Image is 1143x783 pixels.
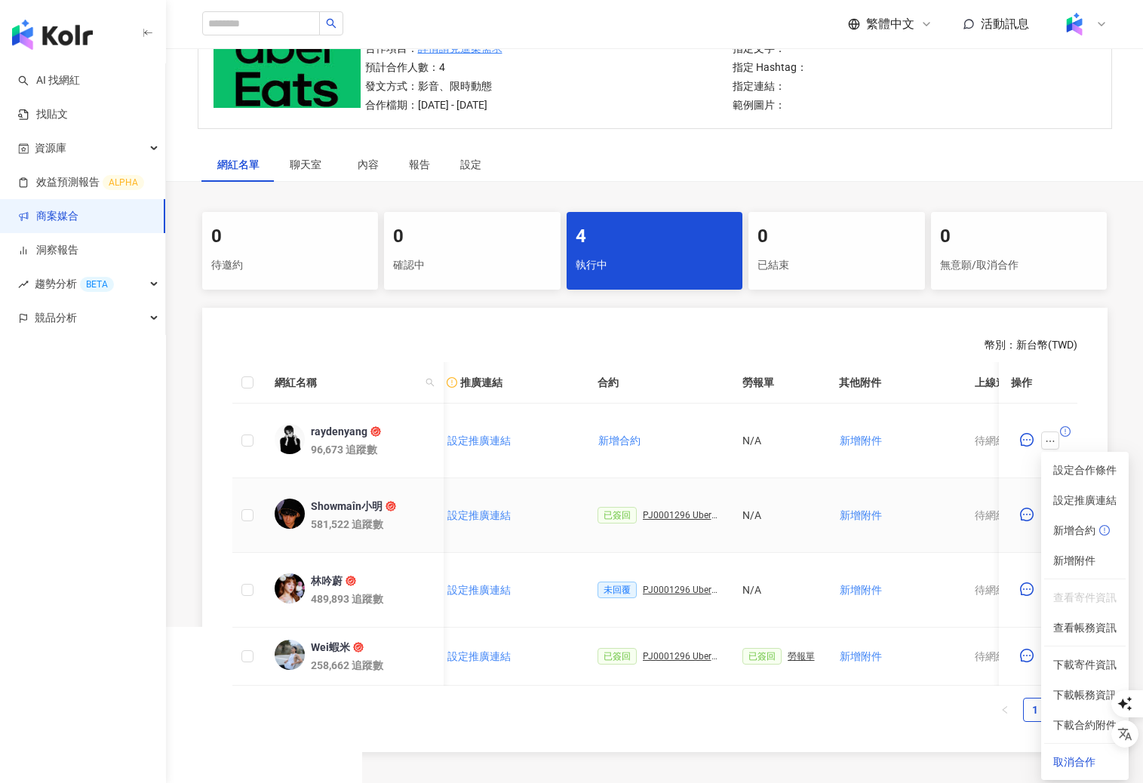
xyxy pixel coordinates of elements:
th: 上線連結 [963,362,1040,404]
span: message [1020,433,1034,447]
span: 設定推廣連結 [1053,492,1117,508]
div: N/A [742,582,815,598]
span: exclamation-circle [1099,525,1110,536]
button: 設定推廣連結 [447,500,512,530]
span: 設定合作條件 [1053,462,1117,478]
div: 推廣連結 [447,374,573,391]
div: PJ0001296 Uber Eats_Co-Marketing_強打之星活動_KOL合作_2025_活動確認單 [643,651,718,662]
button: 新增附件 [839,575,883,605]
div: 待邀約 [211,253,370,278]
span: 下載帳務資訊 [1053,686,1117,703]
div: 勞報單 [788,651,815,662]
div: 581,522 追蹤數 [310,517,431,532]
span: 新增附件 [840,650,882,662]
span: 設定推廣連結 [447,584,511,596]
div: PJ0001296 Uber Eats_Co-Marketing_強打之星活動_KOL合作_2025_活動確認單 [643,510,718,520]
span: 新增合約 [598,434,641,447]
span: 趨勢分析 [35,267,114,301]
p: 指定連結： [733,78,817,94]
span: 聊天室 [290,159,327,170]
a: 商案媒合 [18,209,78,224]
div: 執行中 [576,253,734,278]
span: message [1020,582,1034,596]
span: left [1000,705,1009,714]
div: 網紅名單 [217,156,260,173]
div: raydenyang [310,424,367,439]
div: 內容 [358,156,379,173]
button: 新增合約 [598,425,641,456]
span: 資源庫 [35,131,66,165]
div: PJ0001296 Uber Eats_Co-Marketing_強打之星活動_KOL合作_2025_活動確認單 [643,585,718,595]
span: 繁體中文 [866,16,914,32]
span: 新增附件 [1053,554,1095,567]
span: 新增附件 [840,509,882,521]
img: KOL Avatar [274,424,304,454]
span: 新增附件 [840,434,882,447]
div: 待網紅回傳 [975,648,1028,665]
div: 林吟蔚 [310,573,342,588]
p: 合作檔期：[DATE] - [DATE] [365,97,502,113]
div: 489,893 追蹤數 [310,591,431,606]
button: 新增附件 [839,641,883,671]
span: 網紅名稱 [274,374,419,391]
div: Wei蝦米 [310,640,349,655]
a: 效益預測報告ALPHA [18,175,144,190]
span: 競品分析 [35,301,77,335]
span: message [1020,508,1034,521]
span: 已簽回 [742,648,782,665]
div: 0 [211,224,370,250]
div: 確認中 [393,253,552,278]
li: Previous Page [993,698,1017,722]
span: 設定推廣連結 [447,509,511,521]
a: 1 [1024,699,1046,721]
p: 預計合作人數：4 [365,59,502,75]
p: 指定 Hashtag： [733,59,817,75]
p: 發文方式：影音、限時動態 [365,78,502,94]
span: 設定推廣連結 [447,650,511,662]
span: exclamation-circle [1060,426,1071,437]
p: 範例圖片： [733,97,817,113]
button: ellipsis [1041,431,1059,450]
span: search [326,18,336,29]
img: KOL Avatar [274,640,304,670]
div: 待網紅回傳 [975,582,1028,598]
span: search [422,371,437,394]
a: 洞察報告 [18,243,78,258]
span: message [1020,649,1034,662]
div: 取消合作 [1053,754,1117,770]
button: 設定推廣連結 [447,425,512,456]
span: 新增合約 [1053,522,1117,539]
button: 新增附件 [839,500,883,530]
div: N/A [742,432,815,449]
span: 設定推廣連結 [447,434,511,447]
img: logo [12,20,93,50]
th: 其他附件 [827,362,963,404]
span: 下載寄件資訊 [1053,656,1117,673]
div: 設定 [460,156,481,173]
div: 258,662 追蹤數 [310,658,431,673]
button: left [993,698,1017,722]
li: 1 [1023,698,1047,722]
span: 查看寄件資訊 [1053,589,1117,606]
div: N/A [742,507,815,524]
span: ellipsis [1045,436,1055,447]
span: 下載合約附件 [1053,717,1117,733]
a: searchAI 找網紅 [18,73,80,88]
div: 待網紅回傳 [975,507,1028,524]
span: 已簽回 [598,507,637,524]
img: Kolr%20app%20icon%20%281%29.png [1060,10,1089,38]
span: search [425,378,434,387]
div: BETA [80,277,114,292]
div: 待網紅回傳 [975,432,1028,449]
th: 操作 [999,362,1077,404]
span: 新增附件 [840,584,882,596]
div: 報告 [409,156,430,173]
span: 未回覆 [598,582,637,598]
img: KOL Avatar [274,573,304,603]
th: 勞報單 [730,362,827,404]
img: KOL Avatar [274,499,304,529]
div: 4 [576,224,734,250]
div: 已結束 [757,253,916,278]
div: 96,673 追蹤數 [310,442,431,457]
span: rise [18,279,29,290]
